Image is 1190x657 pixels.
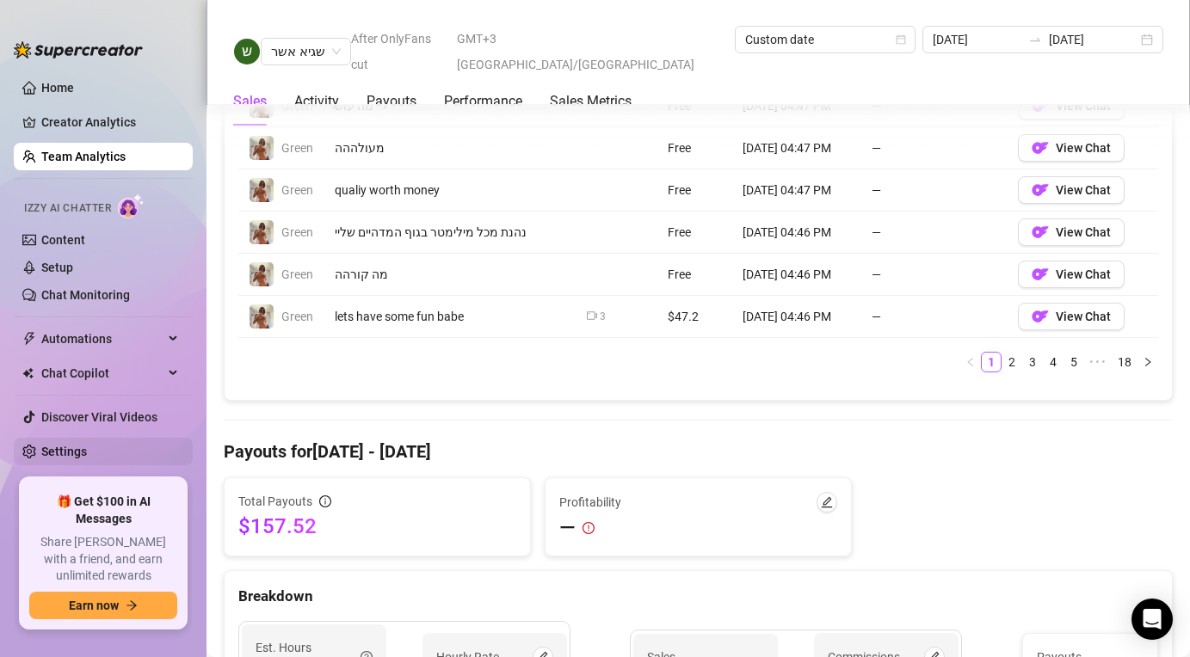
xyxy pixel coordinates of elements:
li: 3 [1022,352,1043,372]
span: left [965,357,976,367]
li: 2 [1002,352,1022,372]
span: Green [281,225,313,239]
div: lets have some fun babe [335,307,566,326]
a: 3 [1023,353,1042,371]
span: View Chat [1056,183,1111,197]
span: — [559,514,576,542]
a: Chat Monitoring [41,288,130,302]
a: Creator Analytics [41,108,179,136]
li: Next Page [1138,352,1158,372]
span: Custom date [745,27,905,52]
span: Green [281,310,313,323]
li: 4 [1043,352,1064,372]
span: Earn now [69,599,119,612]
img: Chat Copilot [22,367,34,379]
img: AI Chatter [118,193,145,218]
td: [DATE] 04:47 PM [732,169,861,212]
div: Activity [294,91,339,112]
a: Setup [41,261,73,274]
td: — [861,212,1008,254]
div: qualiy worth money [335,181,566,200]
span: View Chat [1056,225,1111,239]
td: $47.2 [657,296,731,338]
a: OFView Chat [1018,272,1125,286]
button: right [1138,352,1158,372]
td: — [861,254,1008,296]
td: — [861,127,1008,169]
span: Share [PERSON_NAME] with a friend, and earn unlimited rewards [29,534,177,585]
span: ••• [1084,352,1112,372]
img: Green [250,136,274,160]
td: [DATE] 04:46 PM [732,212,861,254]
span: 🎁 Get $100 in AI Messages [29,494,177,527]
span: calendar [896,34,906,45]
span: Automations [41,325,163,353]
li: Previous Page [960,352,981,372]
span: swap-right [1028,33,1042,46]
a: Settings [41,445,87,458]
li: 1 [981,352,1002,372]
td: Free [657,127,731,169]
input: Start date [933,30,1021,49]
img: OF [1032,224,1049,241]
li: 18 [1112,352,1138,372]
img: OF [1032,266,1049,283]
td: — [861,296,1008,338]
button: OFView Chat [1018,176,1125,204]
td: Free [657,212,731,254]
button: OFView Chat [1018,261,1125,288]
div: נהנת מכל מילימטר בגוף המדהיים שליי [335,223,566,242]
button: OFView Chat [1018,134,1125,162]
a: OFView Chat [1018,187,1125,201]
td: [DATE] 04:46 PM [732,296,861,338]
button: OFView Chat [1018,218,1125,246]
li: 5 [1064,352,1084,372]
a: 2 [1002,353,1021,371]
span: $157.52 [238,513,516,540]
a: OFView Chat [1018,314,1125,328]
div: Payouts [367,91,416,112]
img: OF [1032,139,1049,157]
button: OFView Chat [1018,303,1125,330]
a: Team Analytics [41,150,126,163]
img: Green [250,304,274,328]
button: left [960,352,981,372]
div: Sales [233,91,267,112]
span: View Chat [1056,267,1111,281]
a: Content [41,233,85,247]
span: Profitability [559,493,621,512]
td: [DATE] 04:46 PM [732,254,861,296]
span: View Chat [1056,141,1111,155]
a: OFView Chat [1018,145,1125,159]
span: After OnlyFans cut [351,26,447,77]
span: video-camera [587,310,597,321]
input: End date [1049,30,1138,49]
a: Discover Viral Videos [41,410,157,424]
span: שגיא אשר [271,39,341,64]
div: Breakdown [238,585,1158,608]
a: OFView Chat [1018,230,1125,243]
span: View Chat [1056,310,1111,323]
span: to [1028,33,1042,46]
span: edit [821,496,833,508]
a: 18 [1113,353,1137,371]
span: Green [281,141,313,155]
td: — [861,169,1008,212]
td: [DATE] 04:47 PM [732,127,861,169]
button: Earn nowarrow-right [29,592,177,619]
div: מה קורהה [335,265,566,284]
h4: Payouts for [DATE] - [DATE] [224,439,1173,464]
img: OF [1032,308,1049,325]
li: Next 5 Pages [1084,352,1112,372]
a: 4 [1044,353,1063,371]
div: Open Intercom Messenger [1131,599,1173,640]
span: thunderbolt [22,332,36,346]
span: right [1143,357,1153,367]
span: exclamation-circle [583,522,595,534]
span: GMT+3 [GEOGRAPHIC_DATA]/[GEOGRAPHIC_DATA] [457,26,724,77]
span: arrow-right [126,599,138,611]
img: Green [250,262,274,286]
img: Green [250,178,274,202]
div: Performance [444,91,522,112]
td: Free [657,254,731,296]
